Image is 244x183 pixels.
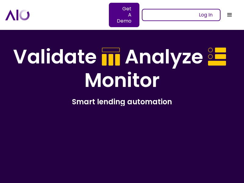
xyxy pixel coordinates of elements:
h1: Validate [13,45,97,69]
h1: Analyze [125,45,203,69]
h2: Smart lending automation [10,97,234,106]
div: menu [221,6,239,24]
a: home [5,9,142,20]
a: Get A Demo [109,3,139,27]
a: Log In [142,9,221,21]
h1: Monitor [84,69,160,92]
